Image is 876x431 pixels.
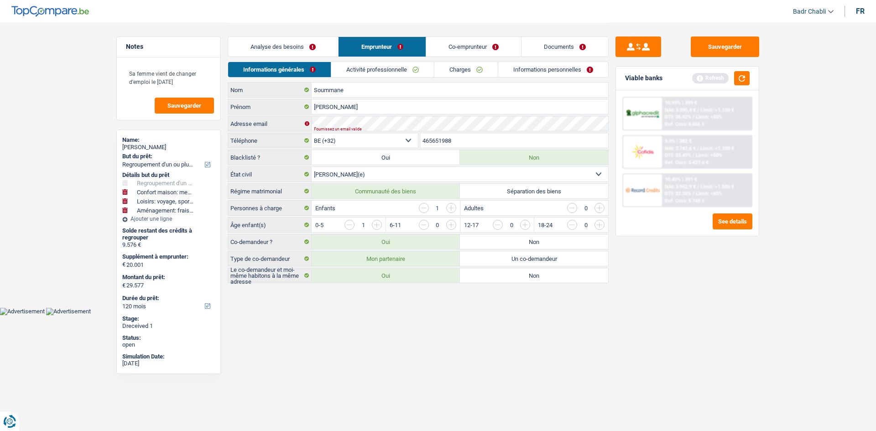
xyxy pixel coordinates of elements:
div: Ref. Cost: 5 748 € [665,198,704,204]
span: Limit: <50% [696,152,722,158]
a: Co-emprunteur [426,37,521,57]
label: Adultes [464,205,484,211]
div: Name: [122,136,215,144]
label: Co-demandeur ? [228,234,312,249]
span: / [697,184,699,190]
img: Cofidis [626,143,659,160]
div: [PERSON_NAME] [122,144,215,151]
label: Montant du prêt: [122,274,213,281]
label: Durée du prêt: [122,295,213,302]
label: Type de co-demandeur [228,251,312,266]
div: Refresh [692,73,729,83]
label: Oui [312,150,460,165]
div: Viable banks [625,74,662,82]
label: Adresse email [228,116,312,131]
div: 9.9% | 382 € [665,138,692,144]
span: DTI: 33.49% [665,152,691,158]
span: / [693,191,694,197]
span: Limit: >1.100 € [700,145,734,151]
div: 9.576 € [122,241,215,249]
img: AlphaCredit [626,109,659,119]
span: € [122,261,125,268]
label: Communauté des biens [312,184,460,198]
span: Sauvegarder [167,103,201,109]
span: / [693,152,694,158]
label: But du prêt: [122,153,213,160]
label: Enfants [315,205,335,211]
a: Charges [434,62,498,77]
label: Le co-demandeur et moi-même habitons à la même adresse [228,268,312,283]
a: Informations personnelles [498,62,608,77]
div: fr [856,7,865,16]
img: Record Credits [626,182,659,198]
span: / [693,114,694,120]
label: Oui [312,268,460,283]
label: Blacklisté ? [228,150,312,165]
label: Prénom [228,99,312,114]
label: Non [460,150,608,165]
a: Emprunteur [339,37,425,57]
div: Ref. Cost: 6 066 € [665,121,704,127]
a: Documents [521,37,608,57]
label: Non [460,234,608,249]
span: NAI: 3 742,6 € [665,145,696,151]
span: Badr Chabli [793,8,826,16]
div: Status: [122,334,215,342]
label: État civil [228,167,312,182]
a: Activité professionnelle [331,62,434,77]
span: Limit: <50% [696,114,722,120]
span: Limit: >1.150 € [700,107,734,113]
label: Téléphone [228,133,312,148]
img: Advertisement [46,308,91,315]
div: 0 [582,205,590,211]
label: Mon partenaire [312,251,460,266]
div: Ajouter une ligne [122,216,215,222]
label: Nom [228,83,312,97]
label: Personnes à charge [228,201,312,215]
div: Solde restant des crédits à regrouper [122,227,215,241]
div: open [122,341,215,348]
button: See details [713,213,752,229]
div: Stage: [122,315,215,322]
span: NAI: 3 952,9 € [665,184,696,190]
a: Badr Chabli [786,4,834,19]
label: Supplément à emprunter: [122,253,213,260]
a: Analyse des besoins [228,37,338,57]
span: Limit: <60% [696,191,722,197]
button: Sauvegarder [155,98,214,114]
span: Limit: >1.586 € [700,184,734,190]
div: Ref. Cost: 5 427,6 € [665,160,709,166]
div: Dreceived 1 [122,322,215,330]
span: / [697,107,699,113]
span: DTI: 32.38% [665,191,691,197]
div: 1 [433,205,442,211]
label: 0-5 [315,222,323,228]
a: Informations générales [228,62,331,77]
span: / [697,145,699,151]
span: € [122,282,125,289]
div: 1 [359,222,367,228]
div: 10.99% | 399 € [665,100,697,106]
div: Fournissez un email valide [314,127,578,131]
span: DTI: 35.92% [665,114,691,120]
label: Non [460,268,608,283]
button: Sauvegarder [691,36,759,57]
div: [DATE] [122,360,215,367]
label: Un co-demandeur [460,251,608,266]
input: 401020304 [420,133,609,148]
label: Séparation des biens [460,184,608,198]
div: Détails but du prêt [122,171,215,179]
label: Âge enfant(s) [228,218,312,232]
label: Régime matrimonial [228,184,312,198]
div: 10.45% | 391 € [665,177,697,182]
span: NAI: 3 390,4 € [665,107,696,113]
div: Simulation Date: [122,353,215,360]
img: TopCompare Logo [11,6,89,17]
h5: Notes [126,43,211,51]
label: Oui [312,234,460,249]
